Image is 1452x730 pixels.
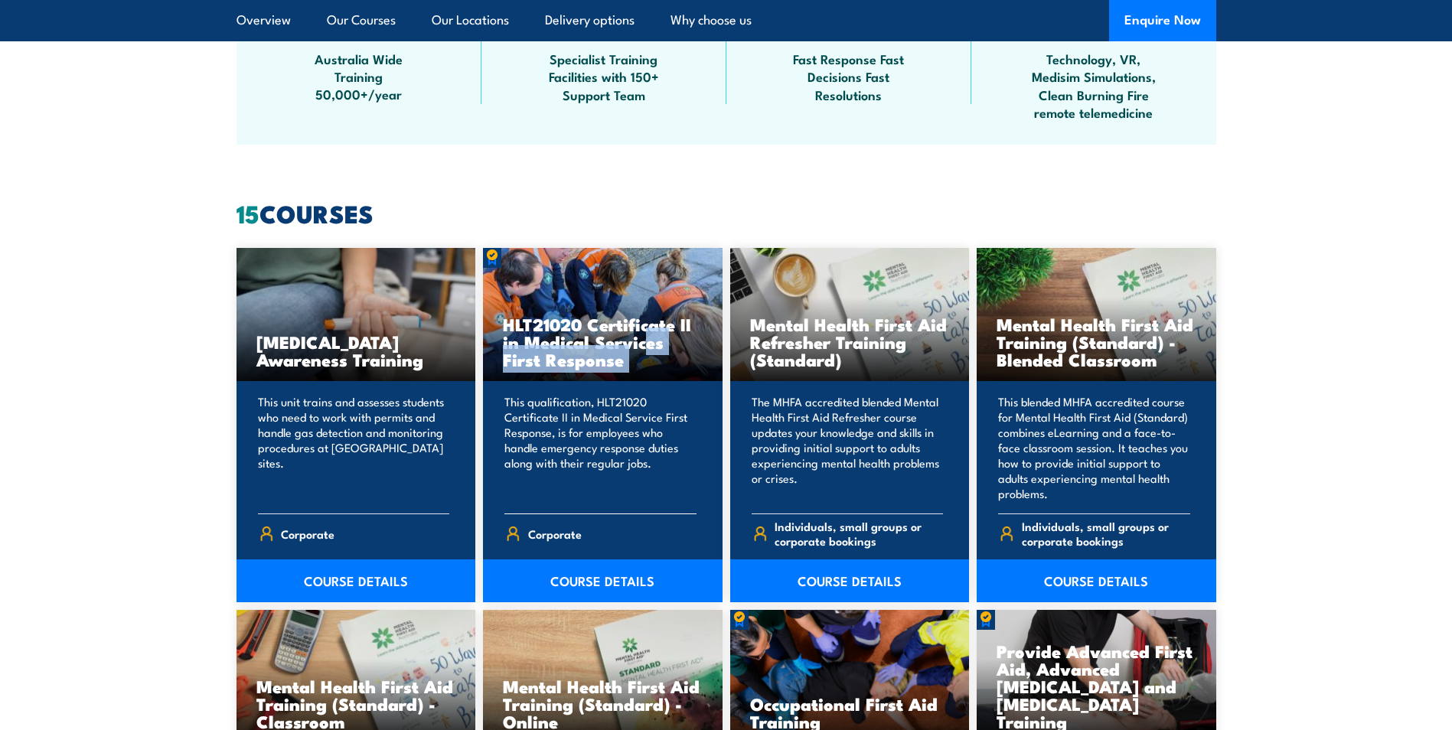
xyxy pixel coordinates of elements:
span: Corporate [281,522,334,546]
h3: Mental Health First Aid Refresher Training (Standard) [750,315,950,368]
div: Domain: [DOMAIN_NAME] [40,40,168,52]
div: Keywords by Traffic [171,90,253,100]
a: COURSE DETAILS [237,559,476,602]
img: website_grey.svg [24,40,37,52]
a: COURSE DETAILS [977,559,1216,602]
p: This qualification, HLT21020 Certificate II in Medical Service First Response, is for employees w... [504,394,697,501]
p: This blended MHFA accredited course for Mental Health First Aid (Standard) combines eLearning and... [998,394,1190,501]
h3: [MEDICAL_DATA] Awareness Training [256,333,456,368]
h3: Mental Health First Aid Training (Standard) - Online [503,677,703,730]
strong: 15 [237,194,259,232]
h2: COURSES [237,202,1216,223]
span: Individuals, small groups or corporate bookings [1022,519,1190,548]
p: The MHFA accredited blended Mental Health First Aid Refresher course updates your knowledge and s... [752,394,944,501]
span: Individuals, small groups or corporate bookings [775,519,943,548]
span: Specialist Training Facilities with 150+ Support Team [535,50,673,103]
img: logo_orange.svg [24,24,37,37]
img: tab_domain_overview_orange.svg [44,89,57,101]
div: v 4.0.25 [43,24,75,37]
h3: Mental Health First Aid Training (Standard) - Blended Classroom [997,315,1196,368]
span: Fast Response Fast Decisions Fast Resolutions [780,50,918,103]
p: This unit trains and assesses students who need to work with permits and handle gas detection and... [258,394,450,501]
a: COURSE DETAILS [483,559,723,602]
img: tab_keywords_by_traffic_grey.svg [155,89,167,101]
a: COURSE DETAILS [730,559,970,602]
span: Technology, VR, Medisim Simulations, Clean Burning Fire remote telemedicine [1025,50,1163,122]
h3: Provide Advanced First Aid, Advanced [MEDICAL_DATA] and [MEDICAL_DATA] Training [997,642,1196,730]
h3: HLT21020 Certificate II in Medical Services First Response [503,315,703,368]
h3: Occupational First Aid Training [750,695,950,730]
span: Corporate [528,522,582,546]
div: Domain Overview [61,90,137,100]
span: Australia Wide Training 50,000+/year [290,50,428,103]
h3: Mental Health First Aid Training (Standard) - Classroom [256,677,456,730]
